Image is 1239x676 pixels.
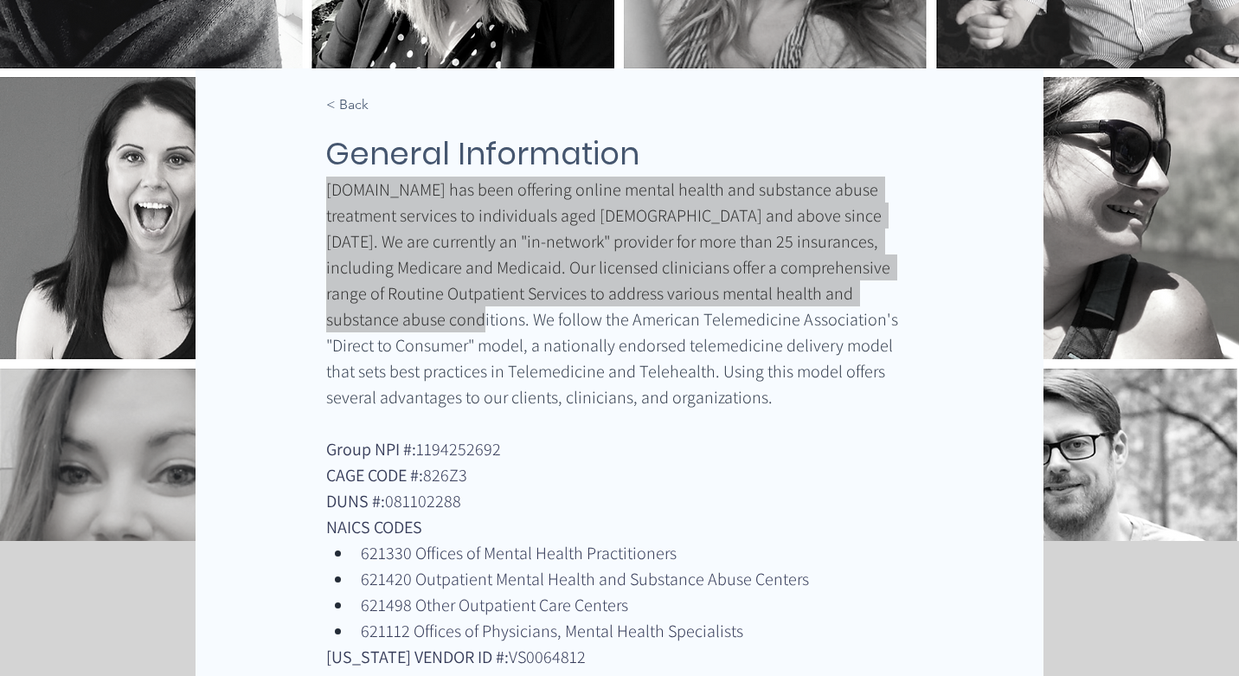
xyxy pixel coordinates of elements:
[423,464,467,486] span: 826Z3
[361,620,743,642] span: 621112 Offices of Physicians, Mental Health Specialists
[326,178,902,409] span: [DOMAIN_NAME] has been offering online mental health and substance abuse treatment services to in...
[509,646,586,668] span: VS0064812
[385,490,461,512] span: 081102288
[326,95,369,114] span: < Back
[326,516,422,538] span: NAICS CODES
[361,594,628,616] span: 621498 Other Outpatient Care Centers
[325,131,914,177] h1: General Information
[326,438,416,460] span: Group NPI #:
[361,568,809,590] span: 621420 Outpatient Mental Health and Substance Abuse Centers
[361,542,677,564] span: 621330 Offices of Mental Health Practitioners
[326,646,509,668] span: [US_STATE] VENDOR ID #:
[326,93,440,118] a: < Back
[416,438,501,460] span: 1194252692
[326,464,423,486] span: CAGE CODE #:
[326,490,385,512] span: DUNS #:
